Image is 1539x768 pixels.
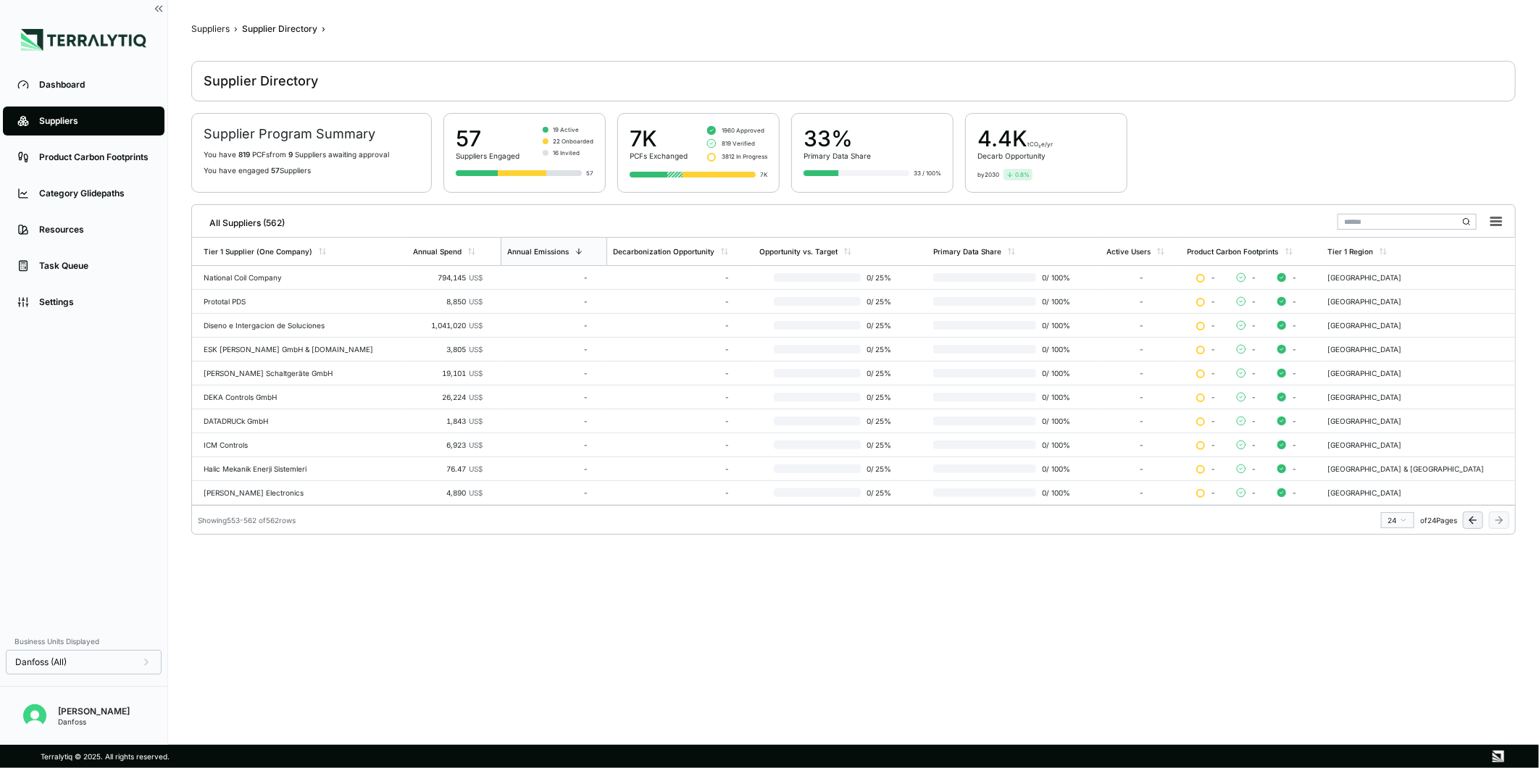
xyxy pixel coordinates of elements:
[861,273,899,282] span: 0 / 25 %
[288,150,293,159] span: 9
[1251,345,1256,354] span: -
[1106,464,1176,473] div: -
[1015,170,1030,179] span: 0.8 %
[198,212,285,229] div: All Suppliers (562)
[507,247,569,256] div: Annual Emissions
[58,717,130,726] div: Danfoss
[39,260,150,272] div: Task Queue
[1211,321,1215,330] span: -
[553,125,579,134] span: 19 Active
[469,393,483,401] span: US$
[861,345,899,354] span: 0 / 25 %
[1251,464,1256,473] span: -
[1327,297,1509,306] div: [GEOGRAPHIC_DATA]
[1211,464,1215,473] span: -
[1251,441,1256,449] span: -
[861,464,899,473] span: 0 / 25 %
[204,125,420,143] h2: Supplier Program Summary
[204,166,420,175] p: You have engaged Suppliers
[861,393,899,401] span: 0 / 25 %
[1327,393,1509,401] div: [GEOGRAPHIC_DATA]
[553,137,593,146] span: 22 Onboarded
[1036,393,1072,401] span: 0 / 100 %
[413,247,462,256] div: Annual Spend
[977,151,1053,160] div: Decarb Opportunity
[613,273,729,282] div: -
[933,247,1001,256] div: Primary Data Share
[1251,297,1256,306] span: -
[39,151,150,163] div: Product Carbon Footprints
[469,273,483,282] span: US$
[1251,321,1256,330] span: -
[613,345,729,354] div: -
[1036,488,1072,497] span: 0 / 100 %
[1292,297,1296,306] span: -
[271,166,280,175] span: 57
[204,488,401,497] div: [PERSON_NAME] Electronics
[1251,488,1256,497] span: -
[1036,273,1072,282] span: 0 / 100 %
[613,464,729,473] div: -
[413,488,483,497] div: 4,890
[413,345,483,354] div: 3,805
[204,297,401,306] div: Prototal PDS
[506,297,588,306] div: -
[1292,488,1296,497] span: -
[469,369,483,377] span: US$
[1327,488,1509,497] div: [GEOGRAPHIC_DATA]
[456,125,520,151] div: 57
[191,23,230,35] div: Suppliers
[722,126,764,135] span: 1960 Approved
[204,464,401,473] div: Halic Mekanik Enerji Sistemleri
[1036,464,1072,473] span: 0 / 100 %
[204,393,401,401] div: DEKA Controls GmbH
[242,23,317,35] div: Supplier Directory
[861,488,899,497] span: 0 / 25 %
[234,23,238,35] span: ›
[804,151,871,160] div: Primary Data Share
[861,369,899,377] span: 0 / 25 %
[413,417,483,425] div: 1,843
[1327,345,1509,354] div: [GEOGRAPHIC_DATA]
[1251,393,1256,401] span: -
[1036,417,1072,425] span: 0 / 100 %
[506,464,588,473] div: -
[760,170,767,179] div: 7K
[413,369,483,377] div: 19,101
[613,321,729,330] div: -
[39,188,150,199] div: Category Glidepaths
[1327,273,1509,282] div: [GEOGRAPHIC_DATA]
[977,125,1053,151] div: 4.4 K
[1106,273,1176,282] div: -
[204,150,420,159] p: You have PCF s from Supplier s awaiting approval
[1251,369,1256,377] span: -
[413,297,483,306] div: 8,850
[469,321,483,330] span: US$
[506,488,588,497] div: -
[1106,369,1176,377] div: -
[1251,417,1256,425] span: -
[1036,321,1072,330] span: 0 / 100 %
[39,296,150,308] div: Settings
[613,441,729,449] div: -
[914,169,941,178] div: 33 / 100%
[1292,321,1296,330] span: -
[1211,488,1215,497] span: -
[1292,393,1296,401] span: -
[630,125,688,151] div: 7K
[58,706,130,717] div: [PERSON_NAME]
[469,297,483,306] span: US$
[413,321,483,330] div: 1,041,020
[506,393,588,401] div: -
[506,441,588,449] div: -
[469,488,483,497] span: US$
[204,321,401,330] div: Diseno e Intergacion de Soluciones
[861,321,899,330] span: 0 / 25 %
[722,152,767,161] span: 3812 In Progress
[469,441,483,449] span: US$
[204,441,401,449] div: ICM Controls
[506,321,588,330] div: -
[413,441,483,449] div: 6,923
[204,72,318,90] div: Supplier Directory
[1211,441,1215,449] span: -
